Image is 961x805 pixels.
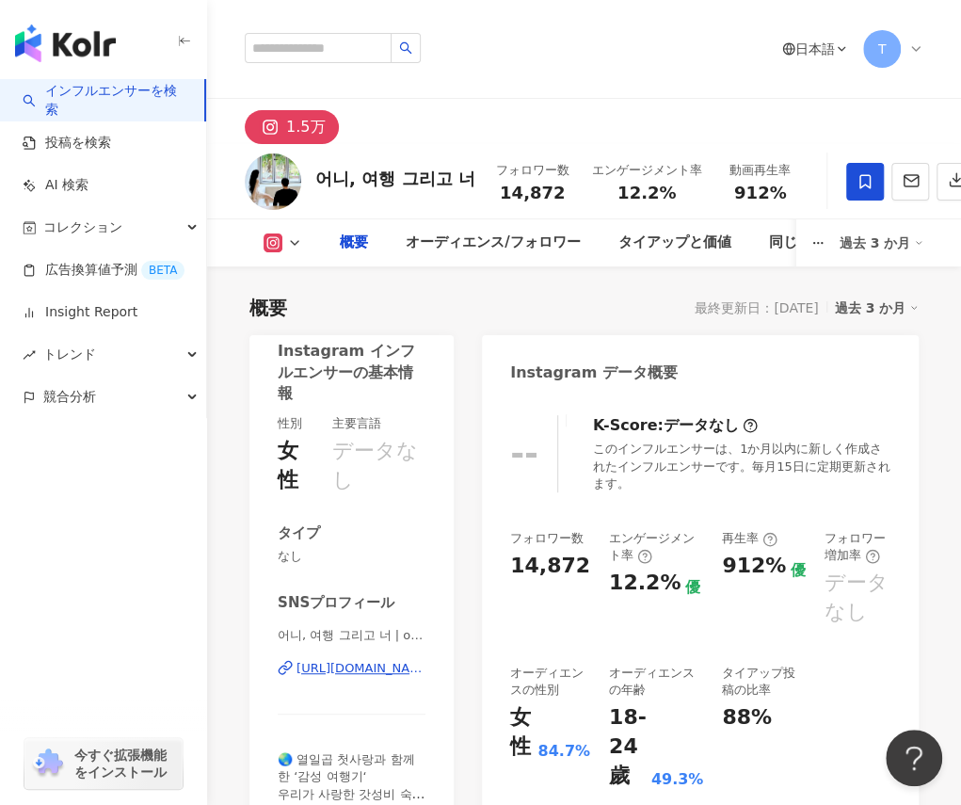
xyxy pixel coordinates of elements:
[245,110,339,144] button: 1.5万
[609,530,703,564] div: エンゲージメント率
[510,552,590,581] div: 14,872
[510,434,538,473] div: --
[695,300,818,315] div: 最終更新日：[DATE]
[315,167,475,190] div: 어니, 여행 그리고 너
[510,530,584,547] div: フォロワー数
[249,295,287,321] div: 概要
[43,376,96,418] span: 競合分析
[886,730,942,786] iframe: Help Scout Beacon - Open
[278,660,425,677] a: [URL][DOMAIN_NAME]
[15,24,116,62] img: logo
[340,232,368,254] div: 概要
[795,41,835,56] span: 日本語
[510,665,590,699] div: オーディエンスの性別
[840,228,924,258] div: 過去 3 か月
[592,161,702,180] div: エンゲージメント率
[722,530,777,547] div: 再生率
[406,232,580,254] div: オーディエンス/フォロワー
[835,296,920,320] div: 過去 3 か月
[332,415,381,432] div: 主要言語
[23,82,189,119] a: searchインフルエンサーを検索
[43,333,96,376] span: トレンド
[651,769,704,790] div: 49.3%
[24,738,183,789] a: chrome extension今すぐ拡張機能をインストール
[537,741,590,762] div: 84.7%
[617,232,730,254] div: タイアップと価値
[722,665,806,699] div: タイアップ投稿の比率
[278,627,425,644] span: 어니, 여행 그리고 너 | oonni_u
[286,114,325,140] div: 1.5万
[30,749,66,779] img: chrome extension
[399,41,412,55] span: search
[23,176,88,195] a: AI 検索
[734,184,787,202] span: 912%
[791,560,806,581] div: 優
[23,134,111,153] a: 投稿を検索
[593,415,758,436] div: K-Score :
[278,415,302,432] div: 性別
[825,530,890,564] div: フォロワー増加率
[722,703,772,733] div: 88%
[825,569,890,627] div: データなし
[23,303,137,322] a: Insight Report
[278,437,313,495] div: 女性
[278,341,416,404] div: Instagram インフルエンサーの基本情報
[278,523,320,543] div: タイプ
[296,660,425,677] div: [URL][DOMAIN_NAME]
[725,161,796,180] div: 動画再生率
[664,415,739,436] div: データなし
[878,39,887,59] span: T
[722,552,786,581] div: 912%
[278,548,425,565] span: なし
[245,153,301,210] img: KOL Avatar
[23,261,184,280] a: 広告換算値予測BETA
[332,437,425,495] div: データなし
[617,184,676,202] span: 12.2%
[609,569,681,598] div: 12.2%
[685,577,700,598] div: 優
[500,183,565,202] span: 14,872
[496,161,569,180] div: フォロワー数
[609,703,647,790] div: 18-24 歲
[510,703,533,762] div: 女性
[593,441,890,492] div: このインフルエンサーは、1か月以内に新しく作成されたインフルエンサーです。毎月15日に定期更新されます。
[510,362,678,383] div: Instagram データ概要
[609,665,703,699] div: オーディエンスの年齢
[23,348,36,362] span: rise
[74,747,177,781] span: 今すぐ拡張機能をインストール
[43,206,122,249] span: コレクション
[278,593,394,613] div: SNSプロフィール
